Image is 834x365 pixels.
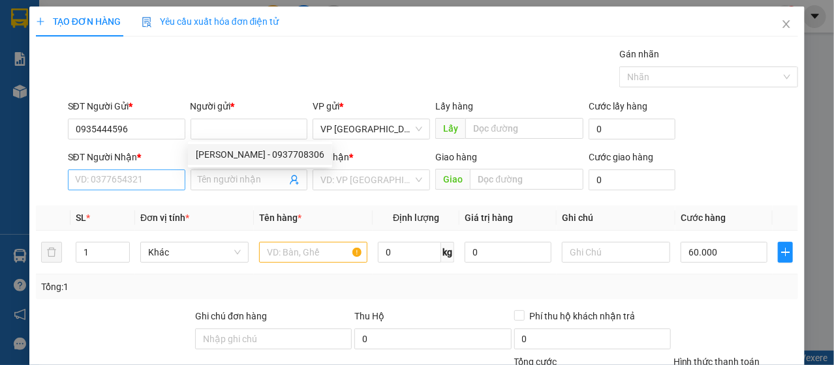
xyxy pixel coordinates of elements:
[259,212,301,223] span: Tên hàng
[589,101,647,111] label: Cước lấy hàng
[465,212,513,223] span: Giá trị hàng
[470,169,583,190] input: Dọc đường
[196,147,324,162] div: [PERSON_NAME] - 0937708306
[768,7,805,43] button: Close
[191,99,308,113] div: Người gửi
[195,311,267,321] label: Ghi chú đơn hàng
[68,99,185,113] div: SĐT Người Gửi
[188,144,332,165] div: DUY TƯỜNG - 0937708306
[90,87,99,96] span: environment
[41,242,62,263] button: delete
[435,169,470,190] span: Giao
[525,309,641,323] span: Phí thu hộ khách nhận trả
[781,19,792,29] span: close
[778,242,793,263] button: plus
[90,70,174,85] li: VP BX Tuy Hoà
[557,205,675,231] th: Ghi chú
[289,175,300,185] span: user-add
[142,17,152,27] img: icon
[320,119,422,139] span: VP Nha Trang xe Limousine
[441,242,454,263] span: kg
[681,212,726,223] span: Cước hàng
[36,17,45,26] span: plus
[259,242,367,263] input: VD: Bàn, Ghế
[36,16,121,27] span: TẠO ĐƠN HÀNG
[41,280,323,294] div: Tổng: 1
[7,70,90,113] li: VP VP [GEOGRAPHIC_DATA] xe Limousine
[589,119,675,139] input: Cước lấy hàng
[465,118,583,139] input: Dọc đường
[562,242,670,263] input: Ghi Chú
[148,242,241,262] span: Khác
[313,99,430,113] div: VP gửi
[779,247,792,257] span: plus
[195,328,352,349] input: Ghi chú đơn hàng
[393,212,439,223] span: Định lượng
[589,169,675,190] input: Cước giao hàng
[435,118,465,139] span: Lấy
[435,152,477,162] span: Giao hàng
[76,212,86,223] span: SL
[465,242,551,263] input: 0
[354,311,384,321] span: Thu Hộ
[140,212,189,223] span: Đơn vị tính
[142,16,279,27] span: Yêu cầu xuất hóa đơn điện tử
[589,152,653,162] label: Cước giao hàng
[68,150,185,164] div: SĐT Người Nhận
[619,49,659,59] label: Gán nhãn
[7,7,189,55] li: Cúc Tùng Limousine
[435,101,473,111] span: Lấy hàng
